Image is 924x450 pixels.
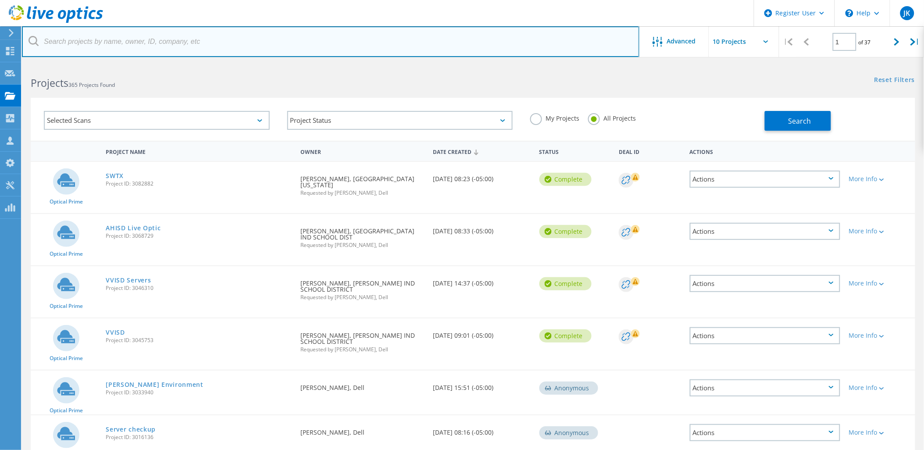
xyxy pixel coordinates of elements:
[535,143,615,159] div: Status
[690,379,840,396] div: Actions
[50,199,83,204] span: Optical Prime
[296,214,429,257] div: [PERSON_NAME], [GEOGRAPHIC_DATA] IND SCHOOL DIST
[690,171,840,188] div: Actions
[44,111,270,130] div: Selected Scans
[106,181,292,186] span: Project ID: 3082882
[539,329,592,343] div: Complete
[859,39,871,46] span: of 37
[539,225,592,238] div: Complete
[906,26,924,57] div: |
[849,280,911,286] div: More Info
[429,318,535,347] div: [DATE] 09:01 (-05:00)
[690,275,840,292] div: Actions
[296,143,429,159] div: Owner
[50,304,83,309] span: Optical Prime
[874,77,915,84] a: Reset Filters
[614,143,685,159] div: Deal Id
[106,173,124,179] a: SWTX
[106,286,292,291] span: Project ID: 3046310
[9,18,103,25] a: Live Optics Dashboard
[849,228,911,234] div: More Info
[300,295,425,300] span: Requested by [PERSON_NAME], Dell
[296,162,429,204] div: [PERSON_NAME], [GEOGRAPHIC_DATA][US_STATE]
[300,347,425,352] span: Requested by [PERSON_NAME], Dell
[31,76,68,90] b: Projects
[300,190,425,196] span: Requested by [PERSON_NAME], Dell
[287,111,513,130] div: Project Status
[429,415,535,444] div: [DATE] 08:16 (-05:00)
[296,371,429,400] div: [PERSON_NAME], Dell
[106,435,292,440] span: Project ID: 3016136
[106,338,292,343] span: Project ID: 3045753
[530,113,579,121] label: My Projects
[539,277,592,290] div: Complete
[106,225,161,231] a: AHISD Live Optic
[690,327,840,344] div: Actions
[101,143,296,159] div: Project Name
[429,371,535,400] div: [DATE] 15:51 (-05:00)
[296,266,429,309] div: [PERSON_NAME], [PERSON_NAME] IND SCHOOL DISTRICT
[106,233,292,239] span: Project ID: 3068729
[539,382,598,395] div: Anonymous
[588,113,636,121] label: All Projects
[849,332,911,339] div: More Info
[300,243,425,248] span: Requested by [PERSON_NAME], Dell
[296,318,429,361] div: [PERSON_NAME], [PERSON_NAME] IND SCHOOL DISTRICT
[429,266,535,295] div: [DATE] 14:37 (-05:00)
[429,143,535,160] div: Date Created
[667,38,696,44] span: Advanced
[106,329,125,336] a: VVISD
[50,356,83,361] span: Optical Prime
[429,214,535,243] div: [DATE] 08:33 (-05:00)
[849,385,911,391] div: More Info
[50,251,83,257] span: Optical Prime
[779,26,797,57] div: |
[849,429,911,436] div: More Info
[22,26,639,57] input: Search projects by name, owner, ID, company, etc
[539,173,592,186] div: Complete
[690,424,840,441] div: Actions
[765,111,831,131] button: Search
[685,143,845,159] div: Actions
[106,277,151,283] a: VVISD Servers
[50,408,83,413] span: Optical Prime
[429,162,535,191] div: [DATE] 08:23 (-05:00)
[690,223,840,240] div: Actions
[68,81,115,89] span: 365 Projects Found
[296,415,429,444] div: [PERSON_NAME], Dell
[846,9,853,17] svg: \n
[788,116,811,126] span: Search
[106,382,203,388] a: [PERSON_NAME] Environment
[539,426,598,439] div: Anonymous
[106,426,156,432] a: Server checkup
[106,390,292,395] span: Project ID: 3033940
[904,10,910,17] span: JK
[849,176,911,182] div: More Info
